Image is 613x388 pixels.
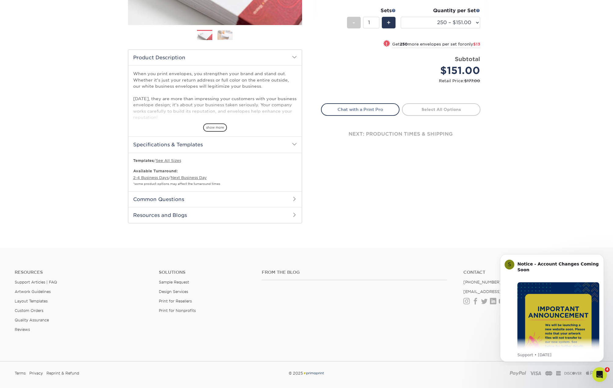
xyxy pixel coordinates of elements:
span: + [387,18,391,27]
h2: Common Questions [128,191,302,207]
a: Reprint & Refund [46,369,79,378]
img: Envelopes 02 [217,30,233,40]
b: Available Turnaround: [133,169,178,173]
a: Select All Options [402,103,480,115]
h2: Product Description [128,50,302,65]
a: Print for Resellers [159,299,192,303]
h2: Specifications & Templates [128,137,302,152]
iframe: Intercom notifications message [491,249,613,365]
img: Primoprint [303,371,324,375]
img: Envelopes 01 [197,30,212,41]
iframe: Intercom live chat [592,367,607,382]
p: / [133,168,297,186]
a: [EMAIL_ADDRESS][DOMAIN_NAME] [463,289,536,294]
h4: Solutions [159,270,253,275]
span: - [352,18,355,27]
div: © 2025 [208,369,405,378]
h4: Resources [15,270,150,275]
a: Artwork Guidelines [15,289,51,294]
small: *some product options may affect the turnaround times [133,182,220,185]
a: Layout Templates [15,299,48,303]
p: / [133,158,297,163]
b: Templates [133,158,154,163]
a: Quality Assurance [15,318,49,322]
div: $151.00 [405,63,480,78]
div: Sets [347,7,396,14]
span: 4 [605,367,610,372]
span: show more [203,123,227,132]
span: ! [386,41,387,47]
a: Reviews [15,327,30,332]
a: Print for Nonprofits [159,308,196,313]
span: $177.00 [464,79,480,83]
p: When you print envelopes, you strengthen your brand and stand out. Whether it's just your return ... [133,71,297,220]
h4: From the Blog [262,270,447,275]
a: Next Business Day [171,175,207,180]
a: Contact [463,270,598,275]
a: Custom Orders [15,308,43,313]
h2: Resources and Blogs [128,207,302,223]
a: See All Sizes [156,158,181,163]
span: $13 [473,42,480,46]
strong: Subtotal [455,56,480,62]
div: Quantity per Set [401,7,480,14]
a: Design Services [159,289,188,294]
strong: 250 [400,42,408,46]
span: only [464,42,480,46]
small: Retail Price: [326,78,480,84]
a: Support Articles | FAQ [15,280,57,284]
a: Chat with a Print Pro [321,103,400,115]
a: Sample Request [159,280,189,284]
a: [PHONE_NUMBER] [463,280,501,284]
div: next: production times & shipping [321,116,480,152]
a: 2-4 Business Days [133,175,169,180]
small: Get more envelopes per set for [392,42,480,48]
